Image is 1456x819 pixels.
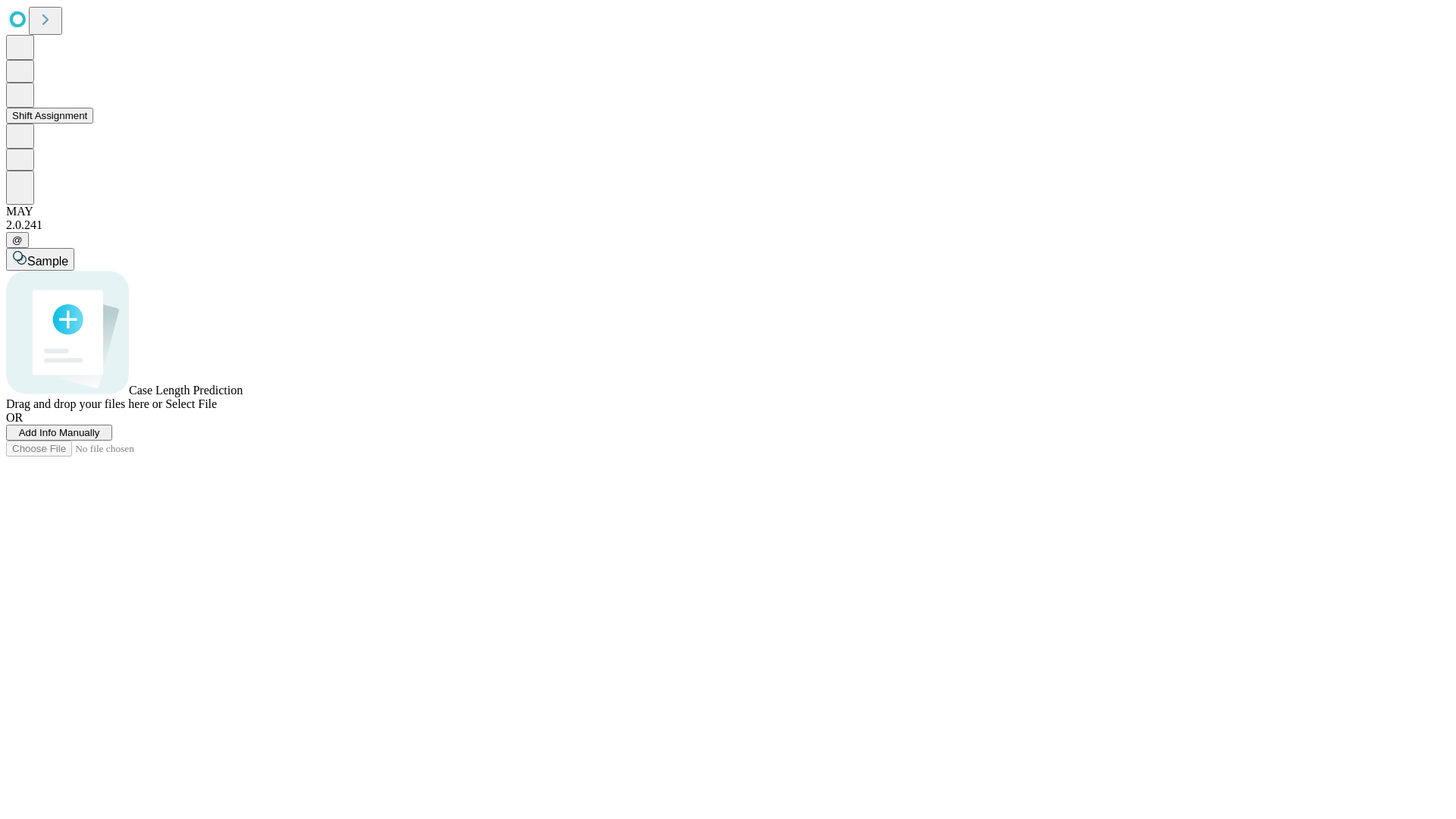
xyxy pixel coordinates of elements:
[165,397,217,410] span: Select File
[6,397,162,410] span: Drag and drop your files here or
[6,218,1450,232] div: 2.0.241
[6,205,1450,218] div: MAY
[27,255,68,268] span: Sample
[129,384,243,397] span: Case Length Prediction
[6,425,112,441] button: Add Info Manually
[6,248,74,271] button: Sample
[6,108,93,124] button: Shift Assignment
[6,411,23,424] span: OR
[6,232,29,248] button: @
[12,234,23,246] span: @
[19,427,100,438] span: Add Info Manually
